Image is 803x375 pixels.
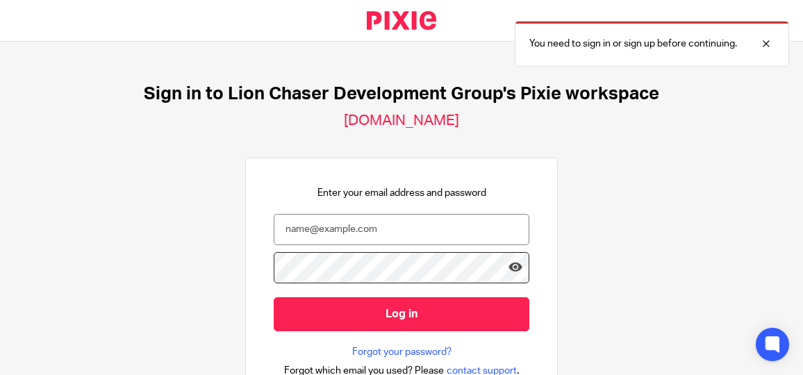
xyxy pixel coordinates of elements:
[317,186,486,200] p: Enter your email address and password
[274,214,529,245] input: name@example.com
[352,345,452,359] a: Forgot your password?
[529,37,737,51] p: You need to sign in or sign up before continuing.
[344,112,459,130] h2: [DOMAIN_NAME]
[274,297,529,331] input: Log in
[144,83,659,105] h1: Sign in to Lion Chaser Development Group's Pixie workspace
